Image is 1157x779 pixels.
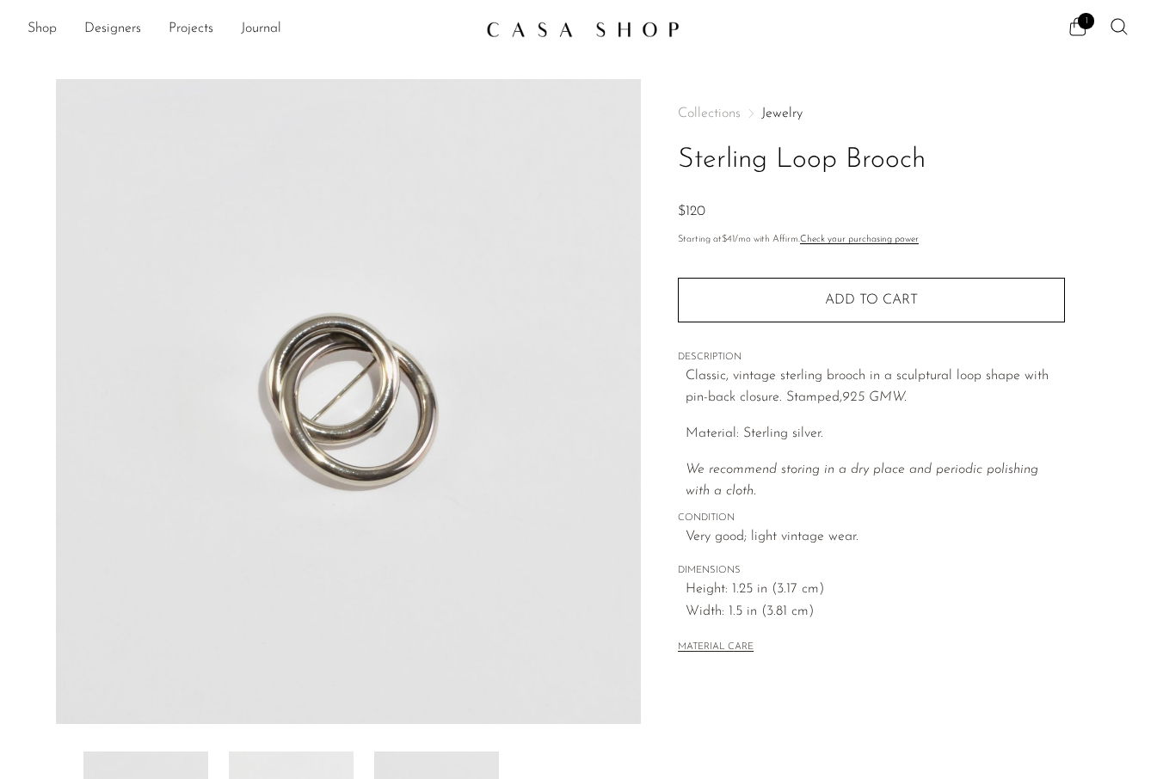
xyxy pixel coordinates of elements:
a: Jewelry [761,107,803,120]
ul: NEW HEADER MENU [28,15,472,44]
span: $120 [678,205,705,218]
a: Designers [84,18,141,40]
span: Collections [678,107,741,120]
h1: Sterling Loop Brooch [678,138,1065,182]
nav: Desktop navigation [28,15,472,44]
nav: Breadcrumbs [678,107,1065,120]
p: Classic, vintage sterling brooch in a sculptural loop shape with pin-back closure. Stamped, [686,365,1065,409]
em: We recommend storing in a dry place and periodic polishing with a cloth. [686,463,1038,499]
p: Starting at /mo with Affirm. [678,232,1065,248]
span: Width: 1.5 in (3.81 cm) [686,601,1065,623]
span: $41 [722,235,735,244]
span: Add to cart [825,292,918,309]
p: Material: Sterling silver. [686,423,1065,445]
span: DIMENSIONS [678,563,1065,579]
a: Journal [241,18,281,40]
span: Very good; light vintage wear. [686,526,1065,549]
a: Check your purchasing power - Learn more about Affirm Financing (opens in modal) [800,235,919,244]
span: Height: 1.25 in (3.17 cm) [686,579,1065,601]
a: Projects [169,18,213,40]
a: Shop [28,18,57,40]
em: 925 GMW. [842,390,907,404]
span: 1 [1078,13,1094,29]
button: MATERIAL CARE [678,641,754,654]
img: Sterling Loop Brooch [56,79,642,724]
button: Add to cart [678,278,1065,322]
span: CONDITION [678,511,1065,526]
span: DESCRIPTION [678,350,1065,365]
